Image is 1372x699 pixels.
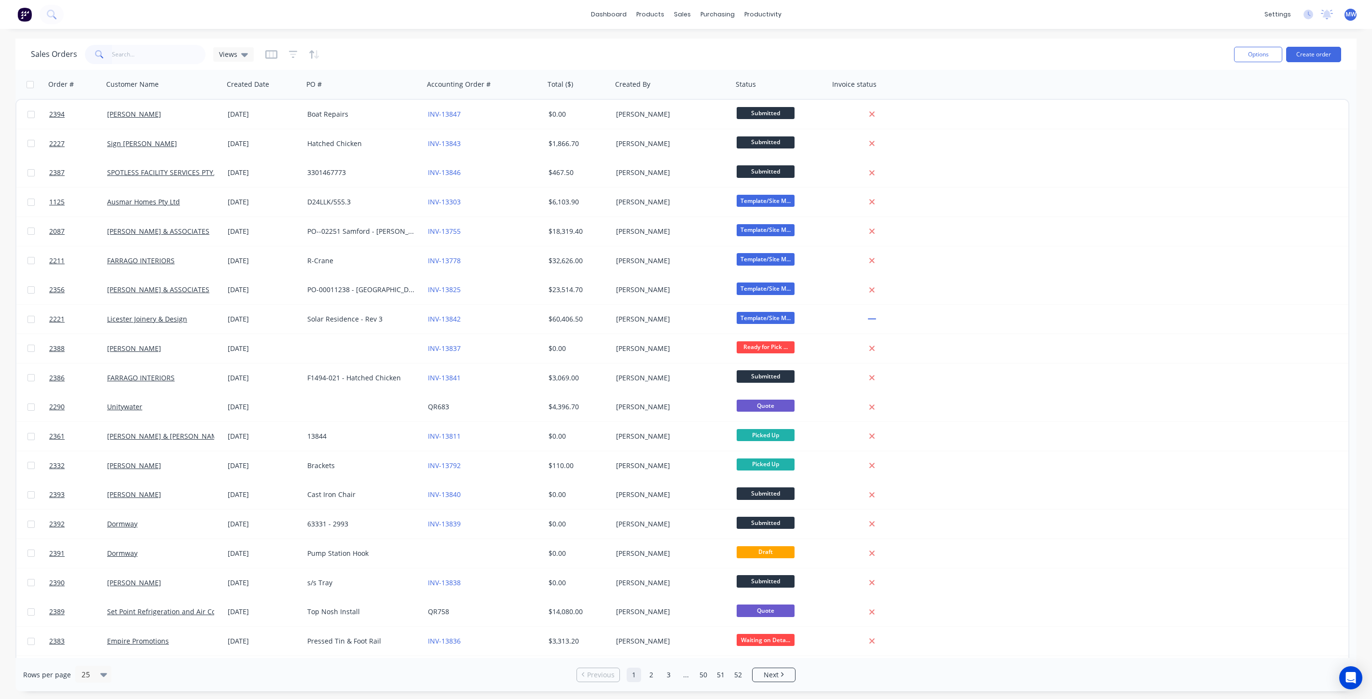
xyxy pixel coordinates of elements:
div: Cast Iron Chair [307,490,414,499]
a: [PERSON_NAME] [107,578,161,587]
div: 13844 [307,431,414,441]
div: [DATE] [228,373,300,383]
div: Solar Residence - Rev 3 [307,314,414,324]
a: [PERSON_NAME] & ASSOCIATES [107,227,209,236]
div: purchasing [696,7,740,22]
a: 2389 [49,597,107,626]
div: settings [1260,7,1296,22]
span: 2389 [49,607,65,617]
div: [DATE] [228,431,300,441]
div: [PERSON_NAME] [616,314,723,324]
span: 2387 [49,168,65,177]
div: Total ($) [548,80,573,89]
a: Next page [753,670,795,680]
div: [DATE] [228,519,300,529]
div: Open Intercom Messenger [1339,666,1362,689]
a: 2356 [49,275,107,304]
div: 63331 - 2993 [307,519,414,529]
a: 2361 [49,422,107,451]
a: INV-13842 [428,314,461,323]
a: SPOTLESS FACILITY SERVICES PTY. LTD [107,168,229,177]
a: Unitywater [107,402,142,411]
div: $23,514.70 [549,285,605,295]
a: Licester Joinery & Design [107,314,187,323]
span: MW [1345,10,1356,19]
h1: Sales Orders [31,50,77,59]
div: $18,319.40 [549,227,605,236]
a: Dormway [107,519,137,528]
span: Template/Site M... [737,195,795,207]
a: 2391 [49,539,107,568]
span: 2361 [49,431,65,441]
div: PO # [306,80,322,89]
span: 2087 [49,227,65,236]
span: Submitted [737,370,795,382]
span: 2388 [49,344,65,353]
span: 2332 [49,461,65,470]
button: Create order [1286,47,1341,62]
a: 2290 [49,392,107,421]
span: Submitted [737,487,795,499]
div: $0.00 [549,431,605,441]
div: [PERSON_NAME] [616,607,723,617]
a: 2227 [49,129,107,158]
div: $0.00 [549,109,605,119]
a: [PERSON_NAME] & [PERSON_NAME] Electrical [107,431,255,441]
div: Order # [48,80,74,89]
span: Template/Site M... [737,312,795,324]
div: Top Nosh Install [307,607,414,617]
span: 2392 [49,519,65,529]
div: Boat Repairs [307,109,414,119]
a: INV-13792 [428,461,461,470]
div: [PERSON_NAME] [616,256,723,266]
a: Page 50 [696,668,711,682]
div: products [631,7,669,22]
a: QR683 [428,402,449,411]
div: $0.00 [549,344,605,353]
div: [DATE] [228,549,300,558]
span: Next [764,670,779,680]
div: $6,103.90 [549,197,605,207]
div: [PERSON_NAME] [616,461,723,470]
span: Quote [737,400,795,412]
a: INV-13843 [428,139,461,148]
a: 2211 [49,246,107,275]
a: 2392 [49,510,107,538]
div: Pump Station Hook [307,549,414,558]
div: $3,069.00 [549,373,605,383]
div: $60,406.50 [549,314,605,324]
span: 2290 [49,402,65,412]
a: INV-13778 [428,256,461,265]
span: 2227 [49,139,65,148]
a: 2388 [49,334,107,363]
div: [DATE] [228,636,300,646]
span: Submitted [737,136,795,148]
div: $0.00 [549,519,605,529]
a: 1726 [49,656,107,685]
a: 1125 [49,188,107,216]
div: [DATE] [228,402,300,412]
span: 2211 [49,256,65,266]
div: Created By [615,80,650,89]
span: Quote [737,605,795,617]
div: Pressed Tin & Foot Rail [307,636,414,646]
span: 2390 [49,578,65,588]
a: INV-13847 [428,109,461,119]
a: Ausmar Homes Pty Ltd [107,197,180,206]
span: Ready for Pick ... [737,341,795,353]
div: [PERSON_NAME] [616,578,723,588]
a: INV-13836 [428,636,461,645]
div: $4,396.70 [549,402,605,412]
a: INV-13841 [428,373,461,382]
span: Submitted [737,165,795,177]
span: Views [219,49,237,59]
a: 2390 [49,568,107,597]
div: $14,080.00 [549,607,605,617]
div: Hatched Chicken [307,139,414,148]
a: Page 51 [713,668,728,682]
a: INV-13755 [428,227,461,236]
span: Waiting on Deta... [737,634,795,646]
div: [PERSON_NAME] [616,344,723,353]
div: [DATE] [228,285,300,295]
a: Set Point Refrigeration and Air Conditioning [107,607,249,616]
